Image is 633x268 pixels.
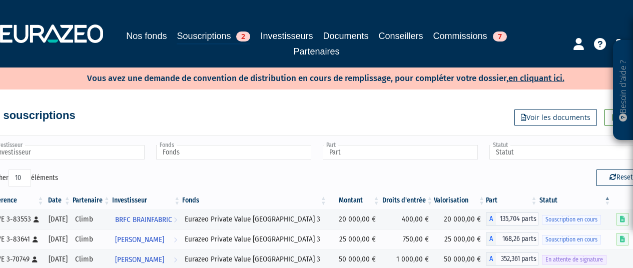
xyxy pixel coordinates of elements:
td: 400,00 € [381,209,434,229]
td: 25 000,00 € [328,229,381,249]
a: Conseillers [379,29,423,43]
span: En attente de signature [542,255,606,264]
span: A [486,232,496,245]
a: Nos fonds [126,29,167,43]
th: Droits d'entrée: activer pour trier la colonne par ordre croissant [381,192,434,209]
div: Eurazeo Private Value [GEOGRAPHIC_DATA] 3 [185,214,324,224]
th: Part: activer pour trier la colonne par ordre croissant [486,192,538,209]
a: Partenaires [293,44,339,58]
div: [DATE] [48,234,68,244]
i: [Français] Personne physique [33,236,38,242]
i: Voir l'investisseur [174,210,177,229]
a: [PERSON_NAME] [111,229,182,249]
i: Voir l'investisseur [174,230,177,249]
a: Commissions7 [433,29,507,43]
a: Souscriptions2 [177,29,250,44]
a: en cliquant ici. [508,73,564,83]
p: Vous avez une demande de convention de distribution en cours de remplissage, pour compléter votre... [58,70,564,84]
span: 135,704 parts [496,212,538,225]
td: 20 000,00 € [434,209,486,229]
span: A [486,212,496,225]
span: Souscription en cours [542,235,601,244]
div: A - Eurazeo Private Value Europe 3 [486,212,538,225]
th: Fonds: activer pour trier la colonne par ordre croissant [181,192,327,209]
span: 7 [493,31,507,41]
th: Statut : activer pour trier la colonne par ordre d&eacute;croissant [538,192,612,209]
div: [DATE] [48,254,68,264]
select: Afficheréléments [9,169,31,186]
span: 2 [236,31,250,41]
span: BRFC BRAINFABRIC [115,210,172,229]
a: BRFC BRAINFABRIC [111,209,182,229]
span: A [486,252,496,265]
a: Voir les documents [514,109,597,125]
span: 352,361 parts [496,252,538,265]
div: Eurazeo Private Value [GEOGRAPHIC_DATA] 3 [185,234,324,244]
td: Climb [72,209,111,229]
td: 750,00 € [381,229,434,249]
div: A - Eurazeo Private Value Europe 3 [486,232,538,245]
th: Investisseur: activer pour trier la colonne par ordre croissant [111,192,182,209]
i: [Français] Personne physique [34,216,39,222]
th: Partenaire: activer pour trier la colonne par ordre croissant [72,192,111,209]
span: [PERSON_NAME] [115,230,164,249]
td: 25 000,00 € [434,229,486,249]
a: Documents [323,29,369,43]
th: Montant: activer pour trier la colonne par ordre croissant [328,192,381,209]
span: 168,26 parts [496,232,538,245]
th: Date: activer pour trier la colonne par ordre croissant [45,192,71,209]
div: A - Eurazeo Private Value Europe 3 [486,252,538,265]
th: Valorisation: activer pour trier la colonne par ordre croissant [434,192,486,209]
div: Eurazeo Private Value [GEOGRAPHIC_DATA] 3 [185,254,324,264]
i: [Français] Personne physique [32,256,38,262]
a: Investisseurs [260,29,313,43]
td: 20 000,00 € [328,209,381,229]
p: Besoin d'aide ? [617,45,629,135]
td: Climb [72,229,111,249]
div: [DATE] [48,214,68,224]
span: Souscription en cours [542,215,601,224]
